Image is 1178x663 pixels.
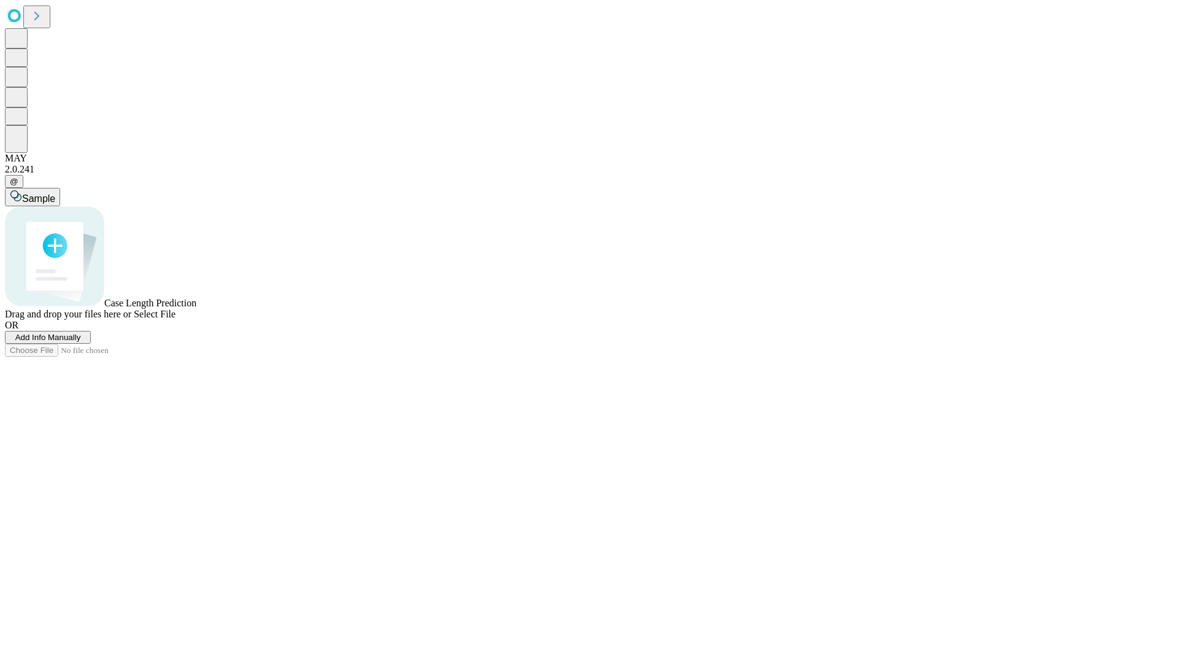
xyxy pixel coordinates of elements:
span: Add Info Manually [15,333,81,342]
span: Drag and drop your files here or [5,309,131,319]
button: Sample [5,188,60,206]
span: @ [10,177,18,186]
button: Add Info Manually [5,331,91,344]
div: 2.0.241 [5,164,1173,175]
button: @ [5,175,23,188]
span: Sample [22,193,55,204]
div: MAY [5,153,1173,164]
span: OR [5,320,18,330]
span: Select File [134,309,175,319]
span: Case Length Prediction [104,298,196,308]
